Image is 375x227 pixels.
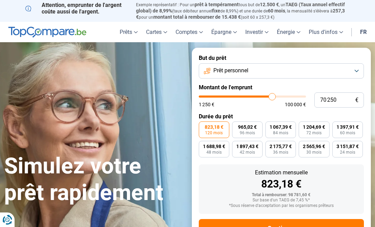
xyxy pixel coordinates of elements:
span: 1 204,69 € [303,125,325,129]
img: TopCompare [8,27,86,38]
span: 12.500 € [260,2,279,7]
span: 3 151,87 € [336,144,359,149]
span: 60 mois [340,131,355,135]
div: Estimation mensuelle [204,170,359,175]
span: 60 mois [268,8,285,13]
div: 823,18 € [204,179,359,189]
a: Cartes [142,22,171,42]
label: Montant de l'emprunt [199,84,364,91]
span: fixe [212,8,220,13]
span: 72 mois [306,131,322,135]
a: Épargne [207,22,241,42]
span: 100 000 € [285,102,306,107]
p: Attention, emprunter de l'argent coûte aussi de l'argent. [25,2,128,15]
span: 36 mois [273,150,288,154]
span: 2 565,96 € [303,144,325,149]
span: 1 897,43 € [236,144,258,149]
p: Exemple représentatif : Pour un tous but de , un (taux débiteur annuel de 8,99%) et une durée de ... [136,2,350,20]
span: 2 175,77 € [270,144,292,149]
label: Durée du prêt [199,113,364,120]
a: Investir [241,22,273,42]
span: 96 mois [240,131,255,135]
span: TAEG (Taux annuel effectif global) de 8,99% [136,2,345,13]
span: 24 mois [340,150,355,154]
span: prêt à tempérament [195,2,239,7]
button: Prêt personnel [199,63,364,79]
div: *Sous réserve d'acceptation par les organismes prêteurs [204,203,359,208]
div: Total à rembourser: 98 781,60 € [204,193,359,198]
span: 48 mois [206,150,222,154]
span: 1 067,39 € [270,125,292,129]
label: But du prêt [199,55,364,61]
span: 1 250 € [199,102,214,107]
span: Prêt personnel [213,67,248,74]
a: Plus d'infos [305,22,347,42]
h1: Simulez votre prêt rapidement [4,153,184,206]
div: Sur base d'un TAEG de 7,45 %* [204,198,359,203]
span: 120 mois [205,131,223,135]
a: Énergie [273,22,305,42]
a: fr [356,22,371,42]
span: 1 688,98 € [203,144,225,149]
span: 84 mois [273,131,288,135]
span: 1 397,91 € [336,125,359,129]
span: montant total à rembourser de 15.438 € [153,14,241,20]
span: € [355,97,358,103]
a: Prêts [116,22,142,42]
span: 30 mois [306,150,322,154]
span: 42 mois [240,150,255,154]
span: 257,3 € [136,8,345,20]
span: 823,18 € [205,125,223,129]
span: 965,02 € [238,125,257,129]
a: Comptes [171,22,207,42]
